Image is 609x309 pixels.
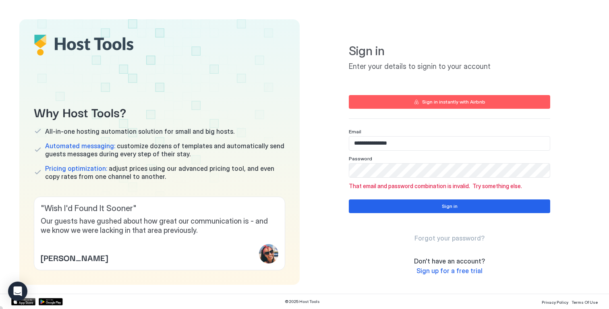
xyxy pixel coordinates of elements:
[41,203,278,214] span: " Wish I'd Found It Sooner "
[414,234,485,243] a: Forgot your password?
[422,98,485,106] div: Sign in instantly with Airbnb
[349,62,550,71] span: Enter your details to signin to your account
[11,298,35,305] a: App Store
[414,257,485,265] span: Don't have an account?
[349,182,550,190] span: That email and password combination is invalid. Try something else.
[349,199,550,213] button: Sign in
[45,164,285,180] span: adjust prices using our advanced pricing tool, and even copy rates from one channel to another.
[442,203,458,210] div: Sign in
[34,103,285,121] span: Why Host Tools?
[542,300,568,305] span: Privacy Policy
[45,142,115,150] span: Automated messaging:
[41,251,108,263] span: [PERSON_NAME]
[572,300,598,305] span: Terms Of Use
[349,95,550,109] button: Sign in instantly with Airbnb
[8,282,27,301] div: Open Intercom Messenger
[414,234,485,242] span: Forgot your password?
[349,129,361,135] span: Email
[416,267,483,275] a: Sign up for a free trial
[45,164,107,172] span: Pricing optimization:
[41,217,278,235] span: Our guests have gushed about how great our communication is - and we know we were lacking in that...
[349,44,550,59] span: Sign in
[285,299,320,304] span: © 2025 Host Tools
[349,164,550,177] input: Input Field
[572,297,598,306] a: Terms Of Use
[349,156,372,162] span: Password
[45,142,285,158] span: customize dozens of templates and automatically send guests messages during every step of their s...
[349,137,550,150] input: Input Field
[45,127,234,135] span: All-in-one hosting automation solution for small and big hosts.
[39,298,63,305] a: Google Play Store
[259,244,278,263] div: profile
[542,297,568,306] a: Privacy Policy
